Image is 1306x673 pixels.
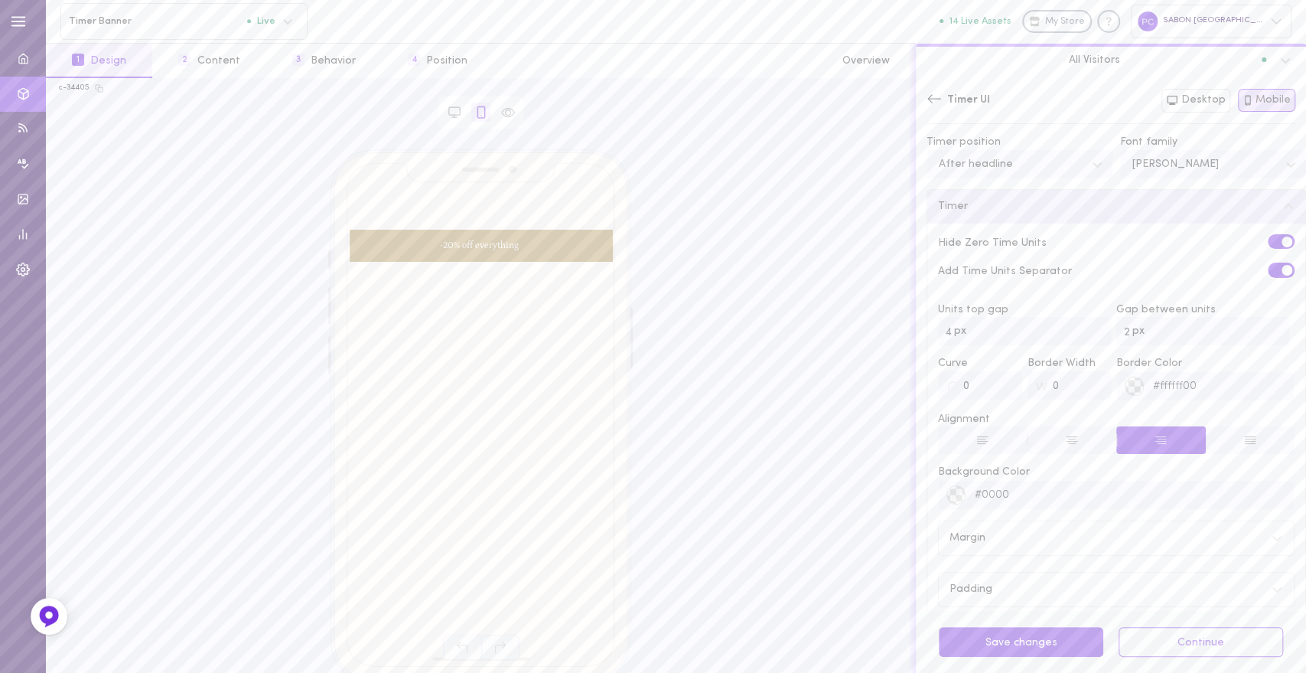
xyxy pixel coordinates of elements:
[1116,302,1289,318] span: Gap between units
[481,635,519,660] span: Redo
[72,54,84,66] span: 1
[940,16,1022,27] a: 14 Live Assets
[816,44,916,78] button: Overview
[59,83,90,93] div: c-34405
[949,584,992,595] span: Padding
[940,16,1011,26] button: 14 Live Assets
[938,201,968,212] span: Timer
[1238,89,1296,112] button: Mobile
[1132,326,1145,337] span: px
[440,240,519,251] span: -20% off everything
[938,264,1072,279] span: Add Time Units Separator
[1028,356,1112,371] span: Border Width
[408,54,420,66] span: 4
[938,302,1111,318] span: Units top gap
[1132,159,1219,170] div: [PERSON_NAME]
[1131,5,1291,38] div: SABON [GEOGRAPHIC_DATA]
[927,135,1001,150] span: Timer position
[939,627,1103,657] button: Save changes
[1119,627,1283,657] button: Continue
[1069,53,1120,67] span: All Visitors
[292,54,305,66] span: 3
[939,159,1013,170] div: After headline
[1097,10,1120,33] div: Knowledge center
[1161,89,1230,113] button: Desktop
[954,326,966,337] span: px
[938,236,1047,251] span: Hide Zero Time Units
[266,44,382,78] button: 3Behavior
[1116,356,1295,371] span: Border Color
[443,635,481,660] span: Undo
[69,15,247,27] span: Timer Banner
[947,93,990,108] span: Timer UI
[382,44,493,78] button: 4Position
[46,44,152,78] button: 1Design
[1045,15,1085,29] span: My Store
[938,465,1295,480] span: Background Color
[938,356,1022,371] span: Curve
[1022,10,1092,33] a: My Store
[949,533,985,544] span: Margin
[178,54,191,66] span: 2
[247,16,275,26] span: Live
[152,44,265,78] button: 2Content
[938,412,1295,427] span: Alignment
[37,605,60,628] img: Feedback Button
[1120,135,1177,150] span: Font family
